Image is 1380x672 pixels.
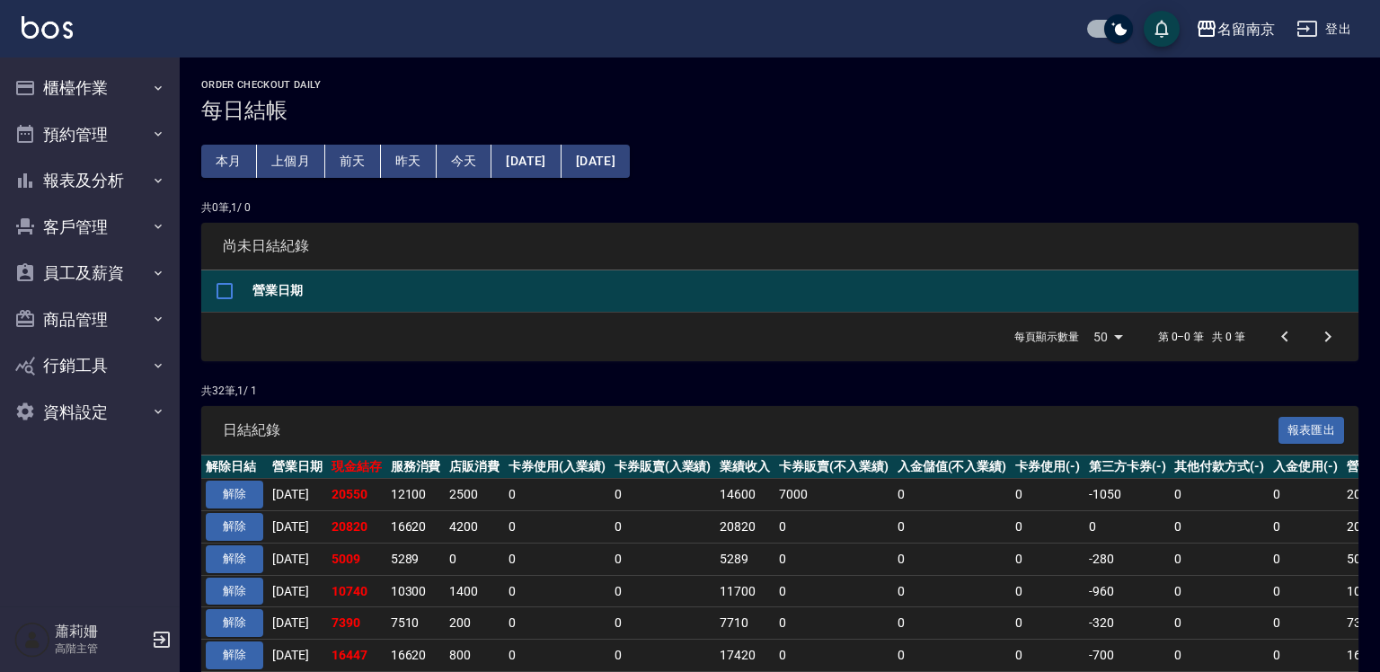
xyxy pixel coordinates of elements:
div: 名留南京 [1217,18,1275,40]
td: 16620 [386,640,446,672]
button: [DATE] [491,145,561,178]
td: 20550 [327,479,386,511]
td: -960 [1084,575,1171,607]
td: 16447 [327,640,386,672]
button: 櫃檯作業 [7,65,172,111]
td: 0 [893,511,1012,544]
td: 14600 [715,479,774,511]
td: 5289 [715,543,774,575]
td: 0 [1269,607,1342,640]
button: save [1144,11,1180,47]
td: [DATE] [268,543,327,575]
p: 第 0–0 筆 共 0 筆 [1158,329,1245,345]
button: 預約管理 [7,111,172,158]
td: 4200 [445,511,504,544]
td: 16620 [386,511,446,544]
td: 0 [1170,607,1269,640]
td: -700 [1084,640,1171,672]
td: 0 [893,575,1012,607]
td: -280 [1084,543,1171,575]
span: 尚未日結紀錄 [223,237,1337,255]
td: 20820 [715,511,774,544]
td: 0 [893,479,1012,511]
td: [DATE] [268,607,327,640]
td: 7510 [386,607,446,640]
td: 0 [774,511,893,544]
th: 卡券販賣(入業績) [610,455,716,479]
th: 營業日期 [248,270,1358,313]
td: 0 [774,607,893,640]
td: 0 [504,575,610,607]
td: 7000 [774,479,893,511]
th: 營業日期 [268,455,327,479]
td: 0 [1011,511,1084,544]
a: 報表匯出 [1278,420,1345,438]
td: 0 [1170,511,1269,544]
h5: 蕭莉姍 [55,623,146,641]
th: 入金儲值(不入業績) [893,455,1012,479]
th: 第三方卡券(-) [1084,455,1171,479]
button: 上個月 [257,145,325,178]
button: 登出 [1289,13,1358,46]
td: 0 [774,543,893,575]
td: 20820 [327,511,386,544]
td: -1050 [1084,479,1171,511]
td: 10300 [386,575,446,607]
td: 0 [610,511,716,544]
p: 共 32 筆, 1 / 1 [201,383,1358,399]
td: 0 [1269,640,1342,672]
td: 0 [1269,543,1342,575]
td: 0 [1269,511,1342,544]
button: 商品管理 [7,296,172,343]
td: 0 [1011,479,1084,511]
td: 0 [610,640,716,672]
td: 0 [1011,640,1084,672]
td: 0 [1170,575,1269,607]
button: 解除 [206,641,263,669]
th: 店販消費 [445,455,504,479]
td: 5009 [327,543,386,575]
td: 17420 [715,640,774,672]
td: 0 [610,575,716,607]
td: 0 [1269,479,1342,511]
td: 0 [504,607,610,640]
td: 0 [1084,511,1171,544]
td: 0 [1170,479,1269,511]
th: 卡券販賣(不入業績) [774,455,893,479]
button: 報表及分析 [7,157,172,204]
p: 每頁顯示數量 [1014,329,1079,345]
td: 0 [1011,543,1084,575]
td: [DATE] [268,511,327,544]
button: [DATE] [562,145,630,178]
button: 名留南京 [1189,11,1282,48]
td: 0 [1170,640,1269,672]
td: 0 [893,607,1012,640]
td: 2500 [445,479,504,511]
td: [DATE] [268,640,327,672]
button: 解除 [206,481,263,508]
td: 0 [504,511,610,544]
button: 客戶管理 [7,204,172,251]
th: 卡券使用(入業績) [504,455,610,479]
td: 0 [1011,575,1084,607]
th: 卡券使用(-) [1011,455,1084,479]
td: [DATE] [268,575,327,607]
td: 11700 [715,575,774,607]
td: 12100 [386,479,446,511]
th: 服務消費 [386,455,446,479]
td: [DATE] [268,479,327,511]
th: 解除日結 [201,455,268,479]
button: 員工及薪資 [7,250,172,296]
button: 昨天 [381,145,437,178]
img: Person [14,622,50,658]
p: 高階主管 [55,641,146,657]
td: 0 [504,479,610,511]
th: 現金結存 [327,455,386,479]
button: 前天 [325,145,381,178]
button: 行銷工具 [7,342,172,389]
th: 業績收入 [715,455,774,479]
span: 日結紀錄 [223,421,1278,439]
td: 0 [504,640,610,672]
td: 7710 [715,607,774,640]
td: 0 [445,543,504,575]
